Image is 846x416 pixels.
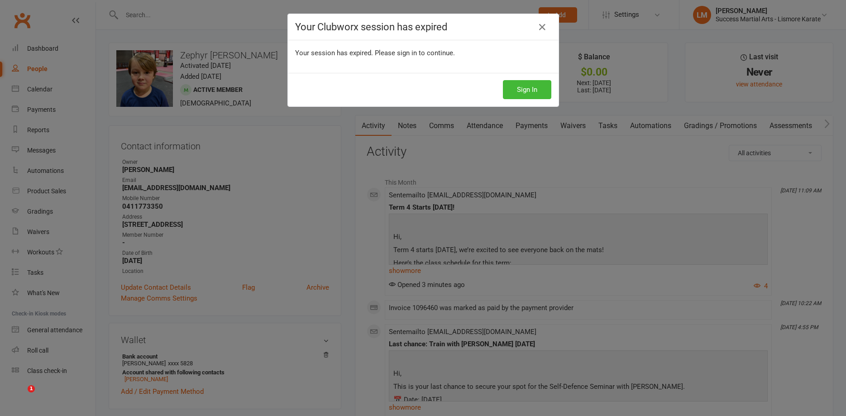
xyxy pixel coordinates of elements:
[295,21,551,33] h4: Your Clubworx session has expired
[503,80,551,99] button: Sign In
[9,385,31,407] iframe: Intercom live chat
[535,20,550,34] a: Close
[28,385,35,392] span: 1
[295,49,455,57] span: Your session has expired. Please sign in to continue.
